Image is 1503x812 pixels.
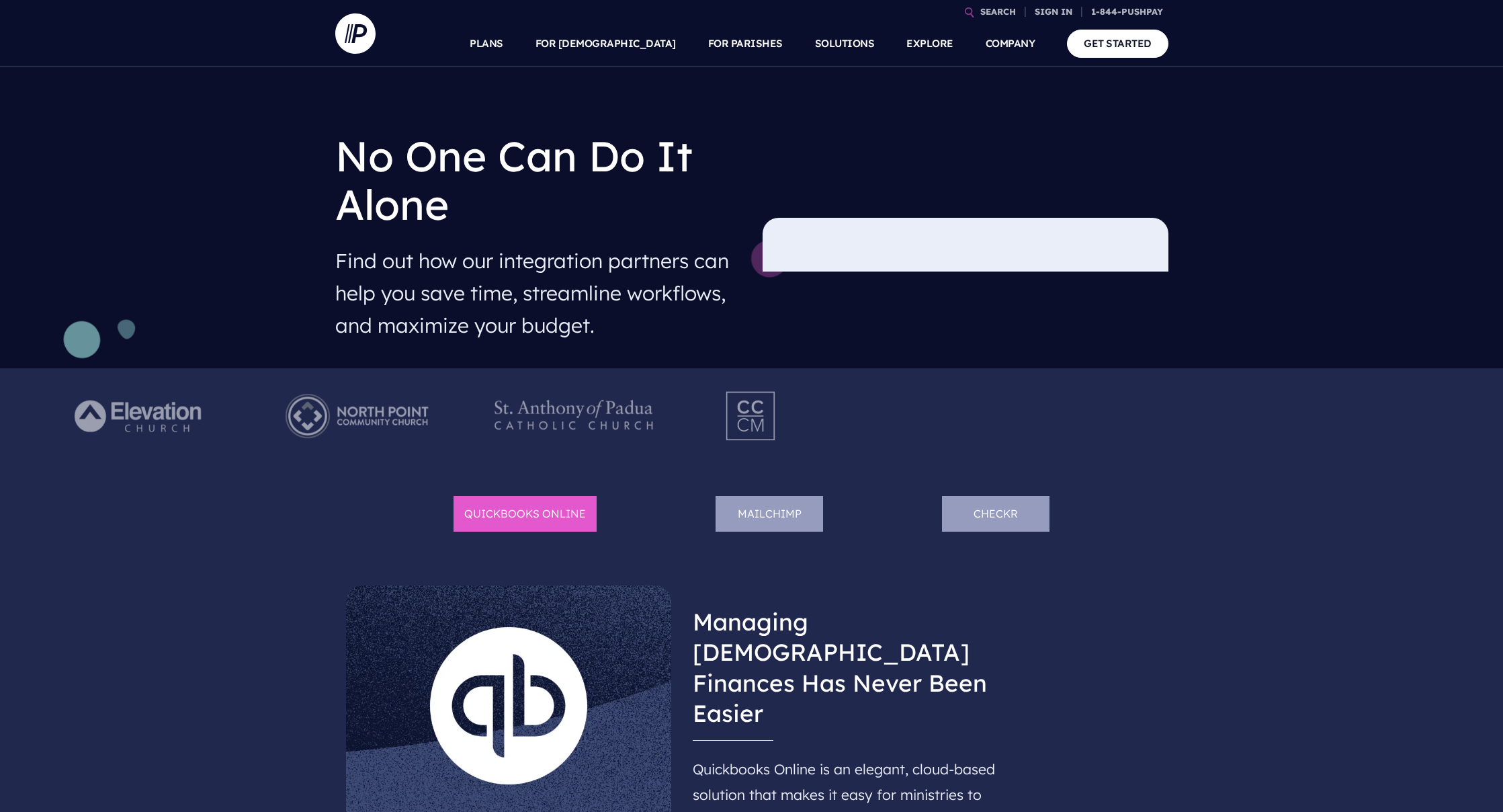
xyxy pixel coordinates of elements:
[535,20,676,67] a: FOR [DEMOGRAPHIC_DATA]
[470,20,503,67] a: PLANS
[716,496,823,532] li: Mailchimp
[1067,30,1168,57] a: GET STARTED
[698,379,804,453] img: Pushpay_Logo__CCM
[815,20,875,67] a: SOLUTIONS
[906,20,953,67] a: EXPLORE
[335,121,741,239] h1: No One Can Do It Alone
[986,20,1035,67] a: COMPANY
[942,496,1049,532] li: Checkr
[264,379,449,453] img: Pushpay_Logo__NorthPoint
[693,596,1019,740] h3: Managing [DEMOGRAPHIC_DATA] Finances Has Never Been Easier
[454,496,597,532] li: Quickbooks Online
[335,239,741,347] h4: Find out how our integration partners can help you save time, streamline workflows, and maximize ...
[481,379,666,453] img: Pushpay_Logo__StAnthony
[47,379,232,453] img: Pushpay_Logo__Elevation
[708,20,783,67] a: FOR PARISHES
